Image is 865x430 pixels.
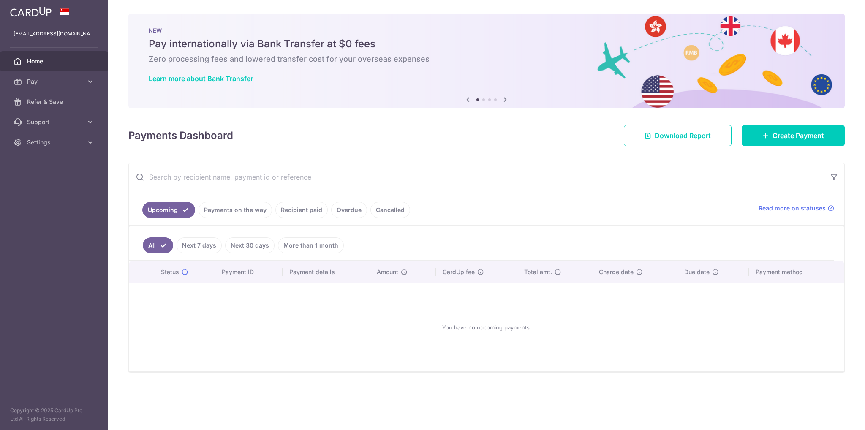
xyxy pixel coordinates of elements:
a: Overdue [331,202,367,218]
a: Next 30 days [225,237,275,253]
span: Refer & Save [27,98,83,106]
span: CardUp fee [443,268,475,276]
span: Create Payment [773,131,824,141]
a: Download Report [624,125,732,146]
div: You have no upcoming payments. [139,290,834,365]
span: Charge date [599,268,634,276]
img: CardUp [10,7,52,17]
a: Upcoming [142,202,195,218]
h5: Pay internationally via Bank Transfer at $0 fees [149,37,824,51]
span: Download Report [655,131,711,141]
p: NEW [149,27,824,34]
a: Learn more about Bank Transfer [149,74,253,83]
h4: Payments Dashboard [128,128,233,143]
th: Payment method [749,261,844,283]
th: Payment ID [215,261,283,283]
a: All [143,237,173,253]
img: Bank transfer banner [128,14,845,108]
th: Payment details [283,261,370,283]
span: Home [27,57,83,65]
span: Settings [27,138,83,147]
p: [EMAIL_ADDRESS][DOMAIN_NAME] [14,30,95,38]
a: Next 7 days [177,237,222,253]
a: More than 1 month [278,237,344,253]
a: Create Payment [742,125,845,146]
a: Payments on the way [199,202,272,218]
span: Support [27,118,83,126]
span: Due date [684,268,710,276]
a: Cancelled [370,202,410,218]
span: Pay [27,77,83,86]
a: Read more on statuses [759,204,834,212]
span: Amount [377,268,398,276]
span: Read more on statuses [759,204,826,212]
a: Recipient paid [275,202,328,218]
input: Search by recipient name, payment id or reference [129,163,824,191]
span: Total amt. [524,268,552,276]
span: Status [161,268,179,276]
h6: Zero processing fees and lowered transfer cost for your overseas expenses [149,54,824,64]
